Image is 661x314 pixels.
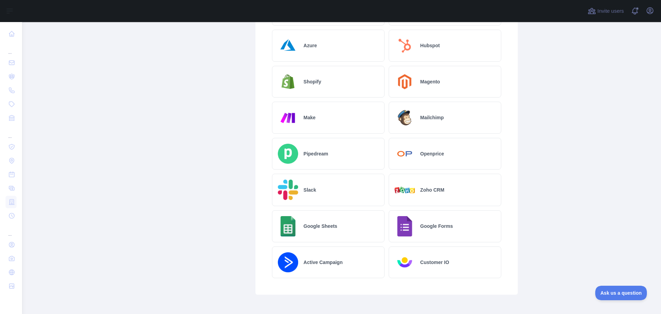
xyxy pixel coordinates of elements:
img: Logo [278,144,298,164]
img: Logo [395,252,415,273]
h2: Customer IO [420,259,449,266]
div: ... [6,223,17,237]
img: Logo [395,216,415,236]
img: Logo [278,72,298,92]
img: Logo [395,144,415,164]
h2: Google Sheets [304,223,337,230]
h2: Make [304,114,316,121]
img: Logo [278,252,298,273]
h2: Slack [304,186,316,193]
h2: Magento [420,78,440,85]
h2: Google Forms [420,223,453,230]
h2: Zoho CRM [420,186,444,193]
iframe: Toggle Customer Support [595,286,647,300]
img: Logo [395,36,415,56]
button: Invite users [586,6,625,17]
img: Logo [278,36,298,56]
div: ... [6,41,17,55]
div: ... [6,125,17,139]
h2: Shopify [304,78,321,85]
h2: Azure [304,42,317,49]
img: Logo [278,216,298,236]
h2: Pipedream [304,150,328,157]
img: Logo [395,108,415,128]
h2: Hubspot [420,42,440,49]
h2: Active Campaign [304,259,343,266]
span: Invite users [597,7,624,15]
img: Logo [395,72,415,92]
h2: Openprice [420,150,444,157]
img: Logo [278,180,298,200]
img: Logo [395,186,415,194]
h2: Mailchimp [420,114,444,121]
img: Logo [278,108,298,128]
